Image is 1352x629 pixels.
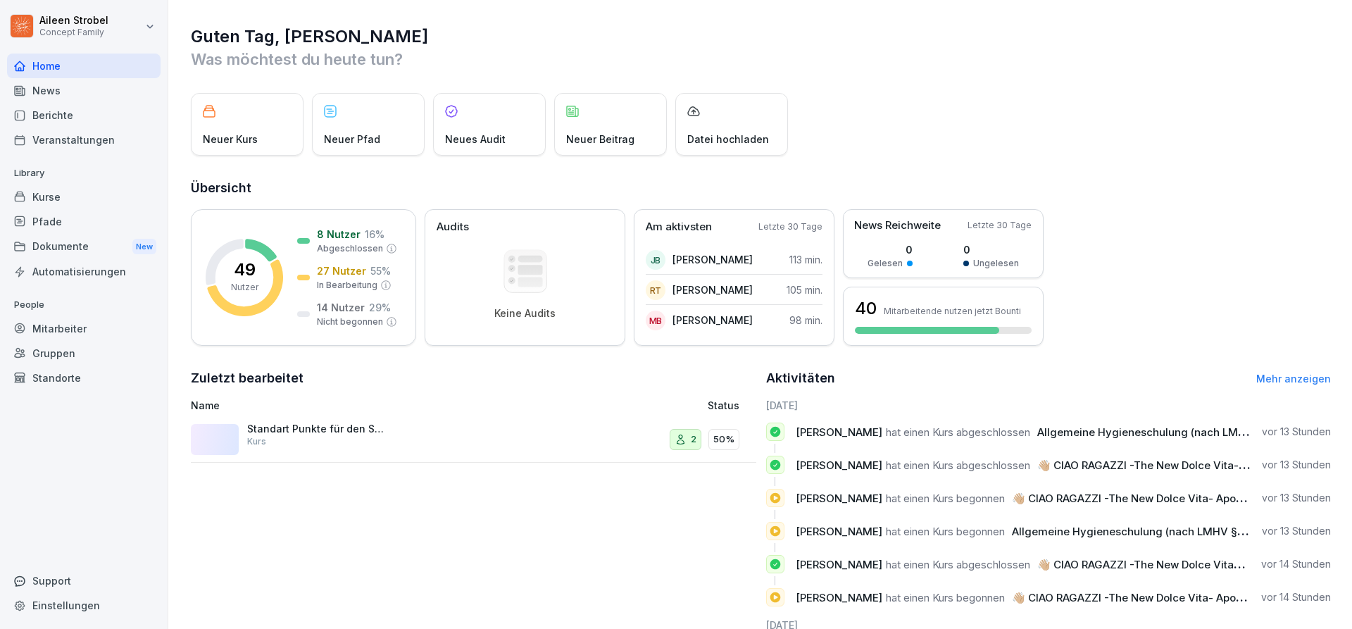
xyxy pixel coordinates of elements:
p: Concept Family [39,27,108,37]
a: Kurse [7,185,161,209]
p: 27 Nutzer [317,263,366,278]
a: Standorte [7,366,161,390]
p: 49 [234,261,256,278]
p: 16 % [365,227,384,242]
div: New [132,239,156,255]
h2: Zuletzt bearbeitet [191,368,756,388]
p: Keine Audits [494,307,556,320]
span: hat einen Kurs abgeschlossen [886,459,1030,472]
p: Neuer Pfad [324,132,380,147]
a: Mehr anzeigen [1256,373,1331,385]
span: Allgemeine Hygieneschulung (nach LMHV §4) [1037,425,1273,439]
a: Einstellungen [7,593,161,618]
p: 50% [713,432,734,447]
div: Support [7,568,161,593]
p: 2 [691,432,696,447]
h1: Guten Tag, [PERSON_NAME] [191,25,1331,48]
span: 👋🏼 CIAO RAGAZZI -The New Dolce Vita- Apostorelaunch [1037,558,1322,571]
h2: Übersicht [191,178,1331,198]
span: 👋🏼 CIAO RAGAZZI -The New Dolce Vita- Apostorelaunch [1012,591,1296,604]
p: 55 % [370,263,391,278]
p: [PERSON_NAME] [672,282,753,297]
p: Letzte 30 Tage [758,220,822,233]
span: Allgemeine Hygieneschulung (nach LMHV §4) [1012,525,1248,538]
span: [PERSON_NAME] [796,525,882,538]
p: vor 14 Stunden [1261,557,1331,571]
a: Mitarbeiter [7,316,161,341]
p: Status [708,398,739,413]
span: [PERSON_NAME] [796,425,882,439]
p: Am aktivsten [646,219,712,235]
p: vor 13 Stunden [1262,425,1331,439]
h6: [DATE] [766,398,1332,413]
div: Veranstaltungen [7,127,161,152]
p: Datei hochladen [687,132,769,147]
p: Nicht begonnen [317,316,383,328]
p: News Reichweite [854,218,941,234]
p: vor 13 Stunden [1262,458,1331,472]
p: Audits [437,219,469,235]
span: hat einen Kurs begonnen [886,525,1005,538]
p: Library [7,162,161,185]
p: In Bearbeitung [317,279,377,292]
p: Abgeschlossen [317,242,383,255]
a: Pfade [7,209,161,234]
p: Standart Punkte für den Service [247,423,388,435]
span: [PERSON_NAME] [796,558,882,571]
span: 👋🏼 CIAO RAGAZZI -The New Dolce Vita- Apostorelaunch [1037,459,1322,472]
a: DokumenteNew [7,234,161,260]
p: 14 Nutzer [317,300,365,315]
span: [PERSON_NAME] [796,459,882,472]
a: Berichte [7,103,161,127]
p: Gelesen [868,257,903,270]
p: 105 min. [787,282,822,297]
span: [PERSON_NAME] [796,492,882,505]
h2: Aktivitäten [766,368,835,388]
span: hat einen Kurs begonnen [886,492,1005,505]
p: 29 % [369,300,391,315]
a: Standart Punkte für den ServiceKurs250% [191,417,756,463]
div: MB [646,311,665,330]
span: [PERSON_NAME] [796,591,882,604]
p: Mitarbeitende nutzen jetzt Bounti [884,306,1021,316]
p: Nutzer [231,281,258,294]
p: [PERSON_NAME] [672,252,753,267]
p: vor 13 Stunden [1262,491,1331,505]
p: Neues Audit [445,132,506,147]
p: Letzte 30 Tage [968,219,1032,232]
span: 👋🏼 CIAO RAGAZZI -The New Dolce Vita- Apostorelaunch [1012,492,1296,505]
p: Ungelesen [973,257,1019,270]
p: Was möchtest du heute tun? [191,48,1331,70]
a: Home [7,54,161,78]
p: 98 min. [789,313,822,328]
p: Kurs [247,435,266,448]
p: Neuer Kurs [203,132,258,147]
p: Name [191,398,545,413]
span: hat einen Kurs begonnen [886,591,1005,604]
a: Gruppen [7,341,161,366]
div: Dokumente [7,234,161,260]
div: RT [646,280,665,300]
span: hat einen Kurs abgeschlossen [886,558,1030,571]
p: [PERSON_NAME] [672,313,753,328]
p: vor 13 Stunden [1262,524,1331,538]
p: Neuer Beitrag [566,132,634,147]
a: News [7,78,161,103]
h3: 40 [855,297,877,320]
p: People [7,294,161,316]
p: 113 min. [789,252,822,267]
p: 0 [963,242,1019,257]
a: Automatisierungen [7,259,161,284]
p: 8 Nutzer [317,227,361,242]
p: Aileen Strobel [39,15,108,27]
